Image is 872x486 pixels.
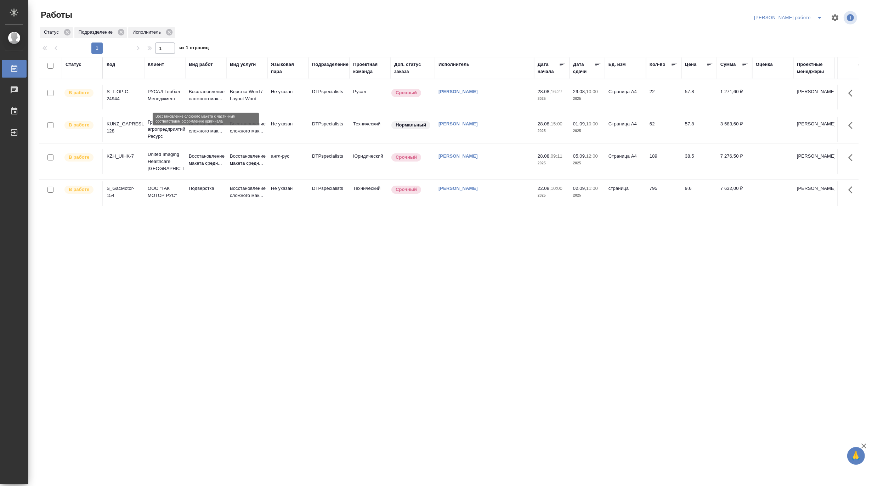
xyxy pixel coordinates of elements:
[308,85,350,109] td: DTPspecialists
[586,153,598,159] p: 12:00
[538,61,559,75] div: Дата начала
[605,85,646,109] td: Страница А4
[66,61,81,68] div: Статус
[551,186,562,191] p: 10:00
[573,192,601,199] p: 2025
[396,89,417,96] p: Срочный
[230,185,264,199] p: Восстановление сложного мак...
[793,85,834,109] td: [PERSON_NAME]
[681,181,717,206] td: 9.6
[681,117,717,142] td: 57.8
[573,186,586,191] p: 02.09,
[538,153,551,159] p: 28.08,
[844,117,861,134] button: Здесь прячутся важные кнопки
[573,153,586,159] p: 05.09,
[608,61,626,68] div: Ед. изм
[793,149,834,174] td: [PERSON_NAME]
[681,85,717,109] td: 57.8
[189,61,213,68] div: Вид работ
[717,85,752,109] td: 1 271,60 ₽
[40,27,73,38] div: Статус
[230,88,264,102] p: Верстка Word / Layout Word
[538,128,566,135] p: 2025
[847,447,865,465] button: 🙏
[230,153,264,167] p: Восстановление макета средн...
[267,181,308,206] td: Не указан
[107,120,141,135] div: KUNZ_GAPRESURS-128
[844,11,859,24] span: Посмотреть информацию
[107,61,115,68] div: Код
[844,85,861,102] button: Здесь прячутся важные кнопки
[538,121,551,126] p: 28.08,
[44,29,61,36] p: Статус
[438,121,478,126] a: [PERSON_NAME]
[646,117,681,142] td: 62
[605,181,646,206] td: страница
[717,181,752,206] td: 7 632,00 ₽
[79,29,115,36] p: Подразделение
[586,89,598,94] p: 10:00
[267,117,308,142] td: Не указан
[717,117,752,142] td: 3 583,60 ₽
[312,61,349,68] div: Подразделение
[396,121,426,129] p: Нормальный
[69,154,89,161] p: В работе
[605,149,646,174] td: Страница А4
[551,89,562,94] p: 16:27
[148,61,164,68] div: Клиент
[573,128,601,135] p: 2025
[350,181,391,206] td: Технический
[271,61,305,75] div: Языковая пара
[573,121,586,126] p: 01.09,
[308,149,350,174] td: DTPspecialists
[350,85,391,109] td: Русал
[681,149,717,174] td: 38.5
[350,117,391,142] td: Технический
[74,27,127,38] div: Подразделение
[793,117,834,142] td: [PERSON_NAME]
[551,121,562,126] p: 15:00
[438,61,470,68] div: Исполнитель
[396,186,417,193] p: Срочный
[573,89,586,94] p: 29.08,
[148,119,182,140] p: Группа агропредприятий Ресурс
[797,61,831,75] div: Проектные менеджеры
[756,61,773,68] div: Оценка
[827,9,844,26] span: Настроить таблицу
[605,117,646,142] td: Страница А4
[107,153,141,160] div: KZH_UIHK-7
[230,61,256,68] div: Вид услуги
[189,153,223,167] p: Восстановление макета средн...
[64,120,99,130] div: Исполнитель выполняет работу
[64,88,99,98] div: Исполнитель выполняет работу
[538,160,566,167] p: 2025
[64,185,99,194] div: Исполнитель выполняет работу
[179,44,209,54] span: из 1 страниц
[230,120,264,135] p: Восстановление сложного мак...
[538,89,551,94] p: 28.08,
[586,121,598,126] p: 10:00
[350,149,391,174] td: Юридический
[844,181,861,198] button: Здесь прячутся важные кнопки
[308,181,350,206] td: DTPspecialists
[394,61,431,75] div: Доп. статус заказа
[107,88,141,102] div: S_T-OP-C-24944
[573,61,594,75] div: Дата сдачи
[438,186,478,191] a: [PERSON_NAME]
[717,149,752,174] td: 7 276,50 ₽
[752,12,827,23] div: split button
[793,181,834,206] td: [PERSON_NAME]
[107,185,141,199] div: S_GacMotor-154
[650,61,666,68] div: Кол-во
[646,181,681,206] td: 795
[573,95,601,102] p: 2025
[128,27,175,38] div: Исполнитель
[189,185,223,192] p: Подверстка
[538,192,566,199] p: 2025
[308,117,350,142] td: DTPspecialists
[646,149,681,174] td: 189
[396,154,417,161] p: Срочный
[844,149,861,166] button: Здесь прячутся важные кнопки
[646,85,681,109] td: 22
[538,186,551,191] p: 22.08,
